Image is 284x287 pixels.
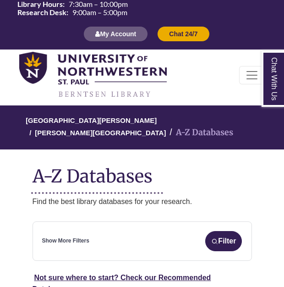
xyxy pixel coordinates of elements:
[26,115,157,124] a: [GEOGRAPHIC_DATA][PERSON_NAME]
[205,231,242,251] button: Filter
[19,52,167,99] img: library_home
[33,159,252,187] h1: A-Z Databases
[33,196,252,208] p: Find the best library databases for your research.
[14,8,69,17] th: Research Desk:
[69,0,128,8] span: 7:30am – 10:00pm
[239,66,265,84] button: Toggle navigation
[157,26,209,42] button: Chat 24/7
[166,126,233,139] li: A-Z Databases
[42,237,89,245] a: Show More Filters
[72,9,127,16] span: 9:00am – 5:00pm
[35,127,166,137] a: [PERSON_NAME][GEOGRAPHIC_DATA]
[83,26,148,42] button: My Account
[33,105,252,149] nav: breadcrumb
[83,30,148,38] a: My Account
[157,30,209,38] a: Chat 24/7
